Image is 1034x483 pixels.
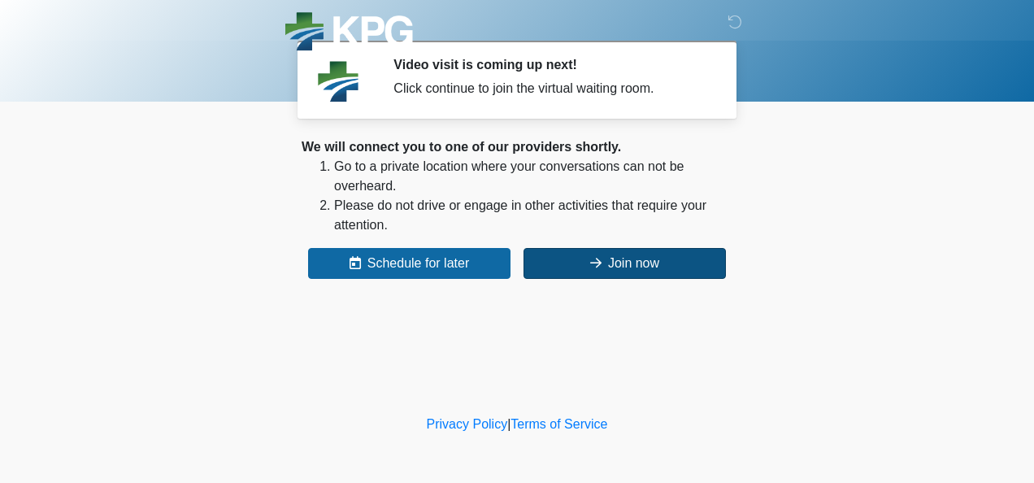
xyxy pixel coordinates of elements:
button: Join now [524,248,726,279]
button: Schedule for later [308,248,510,279]
div: Click continue to join the virtual waiting room. [393,79,708,98]
li: Go to a private location where your conversations can not be overheard. [334,157,732,196]
div: We will connect you to one of our providers shortly. [302,137,732,157]
a: Privacy Policy [427,417,508,431]
a: | [507,417,510,431]
img: KPG Healthcare Logo [285,12,413,55]
img: Agent Avatar [314,57,363,106]
li: Please do not drive or engage in other activities that require your attention. [334,196,732,235]
a: Terms of Service [510,417,607,431]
